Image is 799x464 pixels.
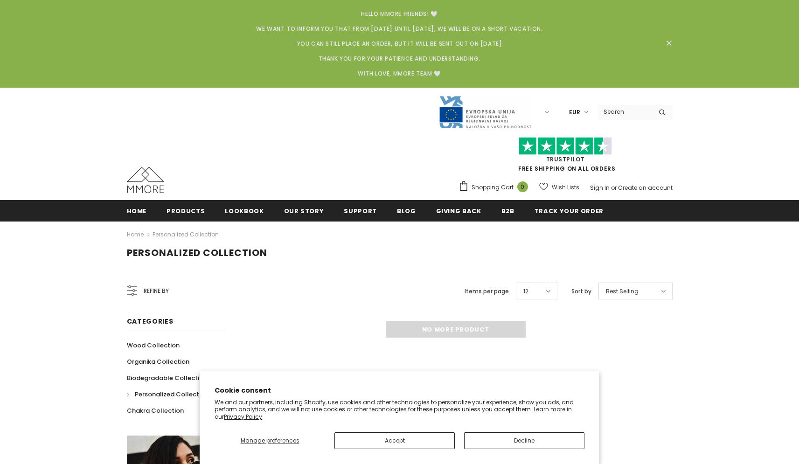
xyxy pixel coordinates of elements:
[459,180,533,194] a: Shopping Cart 0
[501,200,514,221] a: B2B
[436,200,481,221] a: Giving back
[127,337,180,353] a: Wood Collection
[569,108,580,117] span: EUR
[127,406,184,415] span: Chakra Collection
[436,207,481,215] span: Giving back
[127,370,207,386] a: Biodegradable Collection
[552,183,579,192] span: Wish Lists
[397,200,416,221] a: Blog
[459,141,673,173] span: FREE SHIPPING ON ALL ORDERS
[215,386,584,395] h2: Cookie consent
[472,183,514,192] span: Shopping Cart
[127,386,208,402] a: Personalized Collection
[284,207,324,215] span: Our Story
[535,200,604,221] a: Track your order
[139,69,661,78] p: With Love, MMORE Team 🤍
[618,184,673,192] a: Create an account
[334,432,455,449] button: Accept
[144,286,169,296] span: Refine by
[127,353,189,370] a: Organika Collection
[611,184,617,192] span: or
[167,207,205,215] span: Products
[519,137,612,155] img: Trust Pilot Stars
[225,207,264,215] span: Lookbook
[215,432,325,449] button: Manage preferences
[344,207,377,215] span: support
[224,413,262,421] a: Privacy Policy
[438,108,532,116] a: Javni Razpis
[127,200,147,221] a: Home
[397,207,416,215] span: Blog
[135,390,208,399] span: Personalized Collection
[590,184,610,192] a: Sign In
[139,24,661,34] p: We want to inform you that from [DATE] until [DATE], we will be on a short vacation.
[127,402,184,419] a: Chakra Collection
[464,432,584,449] button: Decline
[546,155,585,163] a: Trustpilot
[127,167,164,193] img: MMORE Cases
[598,105,652,118] input: Search Site
[139,39,661,48] p: You can still place an order, but it will be sent out on [DATE]
[523,287,528,296] span: 12
[284,200,324,221] a: Our Story
[139,9,661,19] p: Hello MMORE Friends! 🤍
[139,54,661,63] p: Thank you for your patience and understanding.
[127,317,174,326] span: Categories
[225,200,264,221] a: Lookbook
[241,436,299,444] span: Manage preferences
[465,287,509,296] label: Items per page
[571,287,591,296] label: Sort by
[127,229,144,240] a: Home
[606,287,639,296] span: Best Selling
[127,246,267,259] span: Personalized Collection
[344,200,377,221] a: support
[127,374,207,382] span: Biodegradable Collection
[153,230,219,238] a: Personalized Collection
[127,341,180,350] span: Wood Collection
[167,200,205,221] a: Products
[127,207,147,215] span: Home
[501,207,514,215] span: B2B
[215,399,584,421] p: We and our partners, including Shopify, use cookies and other technologies to personalize your ex...
[438,95,532,129] img: Javni Razpis
[127,357,189,366] span: Organika Collection
[535,207,604,215] span: Track your order
[539,179,579,195] a: Wish Lists
[517,181,528,192] span: 0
